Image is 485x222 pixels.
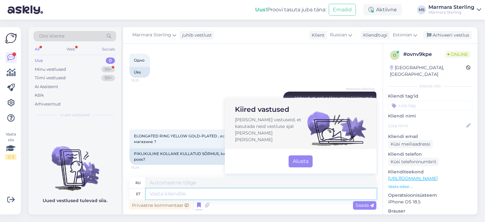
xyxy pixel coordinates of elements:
[33,45,41,53] div: All
[329,4,356,16] button: Emailid
[35,84,58,90] div: AI Assistent
[361,32,387,39] div: Klienditugi
[388,101,472,110] input: Lisa tag
[363,4,402,15] div: Aktiivne
[180,32,212,39] div: juhib vestlust
[423,31,472,39] div: Arhiveeri vestlus
[388,93,472,99] p: Kliendi tag'id
[255,7,267,13] b: Uus!
[388,208,472,214] p: Brauser
[393,53,396,57] span: o
[388,176,438,181] a: [URL][DOMAIN_NAME]
[388,140,433,148] div: Küsi meiliaadressi
[388,133,472,140] p: Kliendi email
[428,5,481,15] a: Marmara SterlingMarmara Sterling
[417,5,426,14] div: MS
[129,148,256,165] div: PIKLIKULINE KOLLANE KULLATUD SÕRMUS, kas see on poes?
[388,192,472,199] p: Operatsioonisüsteem
[35,57,43,64] div: Uus
[388,83,472,89] div: Kliendi info
[106,57,115,64] div: 0
[43,197,107,204] p: Uued vestlused tulevad siia.
[346,87,374,91] span: Marmara Sterling
[131,165,155,170] span: 15:24
[309,32,325,39] div: Klient
[28,135,121,192] img: No chats
[330,32,347,39] span: Russian
[388,113,472,119] p: Kliendi nimi
[235,104,305,115] div: Kiired vastused
[289,155,313,167] button: Alusta
[35,92,44,99] div: Kõik
[388,158,439,166] div: Küsi telefoninumbrit
[445,51,470,58] span: Online
[101,75,115,81] div: 99+
[307,102,366,161] img: illustration
[393,32,412,39] span: Estonian
[235,117,305,143] div: [PERSON_NAME] vastuseid, et kasutada neid vestluse ajal [PERSON_NAME] [PERSON_NAME]
[129,67,150,78] div: Üks
[35,66,66,73] div: Minu vestlused
[35,101,61,107] div: Arhiveeritud
[129,201,191,210] div: Privaatne kommentaar
[295,96,372,100] span: Vabandust, palun täpsustage küsimust :)
[135,177,141,188] div: ru
[356,202,374,208] span: Saada
[390,64,466,78] div: [GEOGRAPHIC_DATA], [GEOGRAPHIC_DATA]
[428,5,474,10] div: Marmara Sterling
[131,78,155,83] span: 15:20
[136,189,140,199] div: et
[101,45,116,53] div: Socials
[134,58,145,63] span: Одно
[134,134,233,144] span: ELONGATED RING YELLOW GOLD-PLATED , есть в магазине ?
[35,75,66,81] div: Tiimi vestlused
[60,112,90,118] span: Uued vestlused
[65,45,76,53] div: Web
[388,151,472,158] p: Kliendi telefon
[5,131,16,160] div: Vaata siia
[403,51,445,58] div: # ovnv9kpe
[388,199,472,205] p: iPhone OS 18.5
[388,169,472,175] p: Klienditeekond
[388,122,465,129] input: Lisa nimi
[39,33,64,39] span: Otsi kliente
[428,10,474,15] div: Marmara Sterling
[5,32,17,44] img: Askly Logo
[5,154,16,160] div: 2 / 3
[255,6,326,14] div: Proovi tasuta juba täna:
[101,66,115,73] div: 99+
[388,184,472,189] p: Vaata edasi ...
[132,32,171,39] span: Marmara Sterling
